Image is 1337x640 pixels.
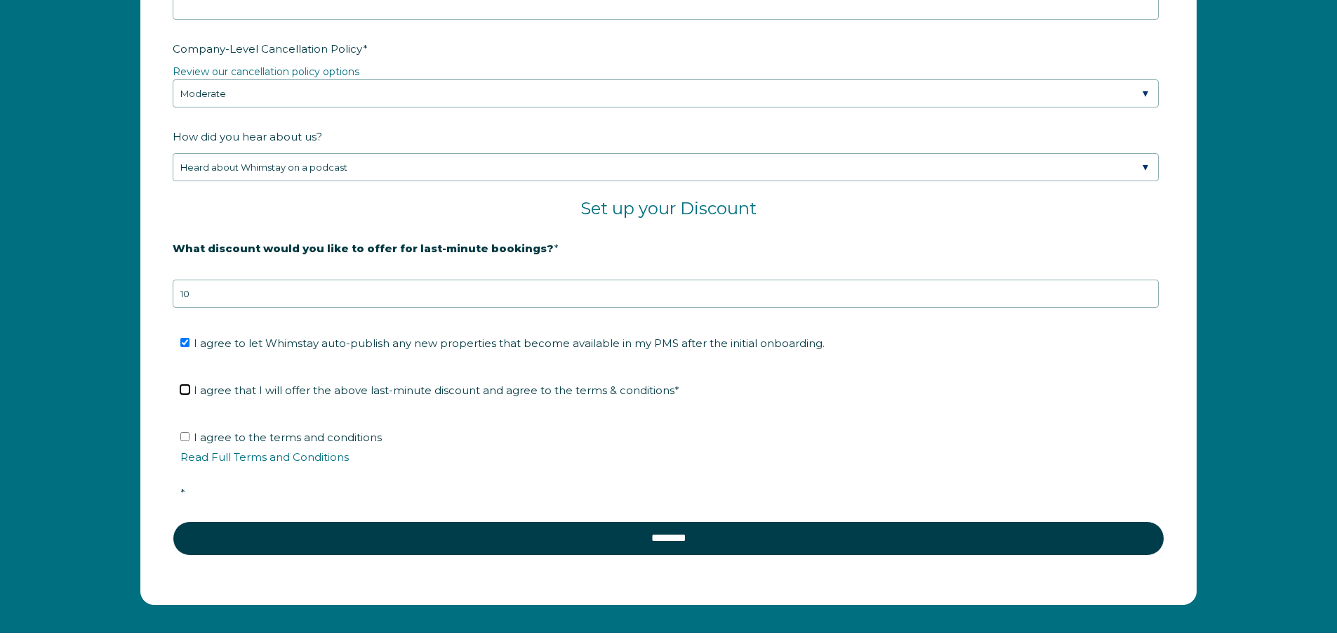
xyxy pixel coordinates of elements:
[194,384,679,397] span: I agree that I will offer the above last-minute discount and agree to the terms & conditions
[173,65,359,78] a: Review our cancellation policy options
[180,385,189,394] input: I agree that I will offer the above last-minute discount and agree to the terms & conditions*
[173,266,392,278] strong: 20% is recommended, minimum of 10%
[194,337,825,350] span: I agree to let Whimstay auto-publish any new properties that become available in my PMS after the...
[180,338,189,347] input: I agree to let Whimstay auto-publish any new properties that become available in my PMS after the...
[173,126,322,148] span: How did you hear about us?
[180,450,349,464] a: Read Full Terms and Conditions
[180,432,189,441] input: I agree to the terms and conditionsRead Full Terms and Conditions*
[173,38,363,60] span: Company-Level Cancellation Policy
[580,198,757,218] span: Set up your Discount
[173,242,554,255] strong: What discount would you like to offer for last-minute bookings?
